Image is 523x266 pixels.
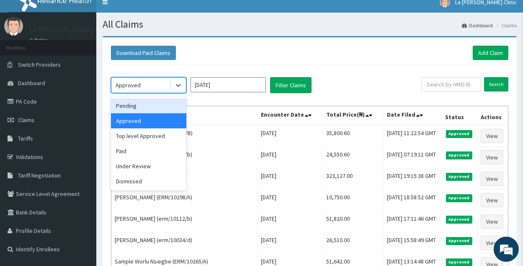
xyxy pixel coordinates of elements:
[383,125,441,147] td: [DATE] 11:22:54 GMT
[446,237,472,245] span: Approved
[258,168,323,190] td: [DATE]
[383,106,441,125] th: Date Filed
[191,77,266,92] input: Select Month and Year
[323,125,384,147] td: 35,800.60
[323,190,384,211] td: 10,750.00
[18,116,34,124] span: Claims
[111,190,258,211] td: [PERSON_NAME] (ERM/10298/A)
[442,106,477,125] th: Status
[111,159,186,174] div: Under Review
[383,168,441,190] td: [DATE] 19:15:38 GMT
[446,258,472,266] span: Approved
[111,232,258,254] td: [PERSON_NAME] (erm/10034/d)
[111,113,186,128] div: Approved
[323,106,384,125] th: Total Price(₦)
[446,151,472,159] span: Approved
[383,147,441,168] td: [DATE] 07:19:11 GMT
[258,106,323,125] th: Encounter Date
[4,177,160,206] textarea: Type your message and hit 'Enter'
[4,17,23,36] img: User Image
[18,172,61,179] span: Tariff Negotiation
[484,77,508,91] input: Search
[111,211,258,232] td: [PERSON_NAME] (erm/10112/b)
[446,173,472,180] span: Approved
[481,150,503,164] a: View
[446,216,472,223] span: Approved
[421,77,481,91] input: Search by HMO ID
[481,236,503,250] a: View
[258,125,323,147] td: [DATE]
[446,194,472,202] span: Approved
[18,79,45,87] span: Dashboard
[481,214,503,229] a: View
[18,61,61,68] span: Switch Providers
[473,46,508,60] a: Add Claim
[29,26,113,33] p: La [PERSON_NAME] Clinic
[270,77,312,93] button: Filter Claims
[18,135,33,142] span: Tariffs
[383,190,441,211] td: [DATE] 18:58:52 GMT
[116,81,141,89] div: Approved
[111,98,186,113] div: Pending
[383,211,441,232] td: [DATE] 17:11:46 GMT
[323,147,384,168] td: 24,550.60
[44,47,141,58] div: Chat with us now
[15,42,34,63] img: d_794563401_company_1708531726252_794563401
[323,168,384,190] td: 323,127.00
[323,211,384,232] td: 51,820.00
[111,174,186,189] div: Dismissed
[323,232,384,254] td: 26,510.00
[477,106,508,125] th: Actions
[111,128,186,143] div: Top level Approved
[258,147,323,168] td: [DATE]
[383,232,441,254] td: [DATE] 15:58:49 GMT
[258,211,323,232] td: [DATE]
[462,22,493,29] a: Dashboard
[111,46,176,60] button: Download Paid Claims
[258,190,323,211] td: [DATE]
[481,193,503,207] a: View
[103,19,517,30] h1: All Claims
[258,232,323,254] td: [DATE]
[29,37,49,43] a: Online
[481,129,503,143] a: View
[111,143,186,159] div: Paid
[494,22,517,29] li: Claims
[481,172,503,186] a: View
[137,4,157,24] div: Minimize live chat window
[49,80,116,164] span: We're online!
[446,130,472,138] span: Approved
